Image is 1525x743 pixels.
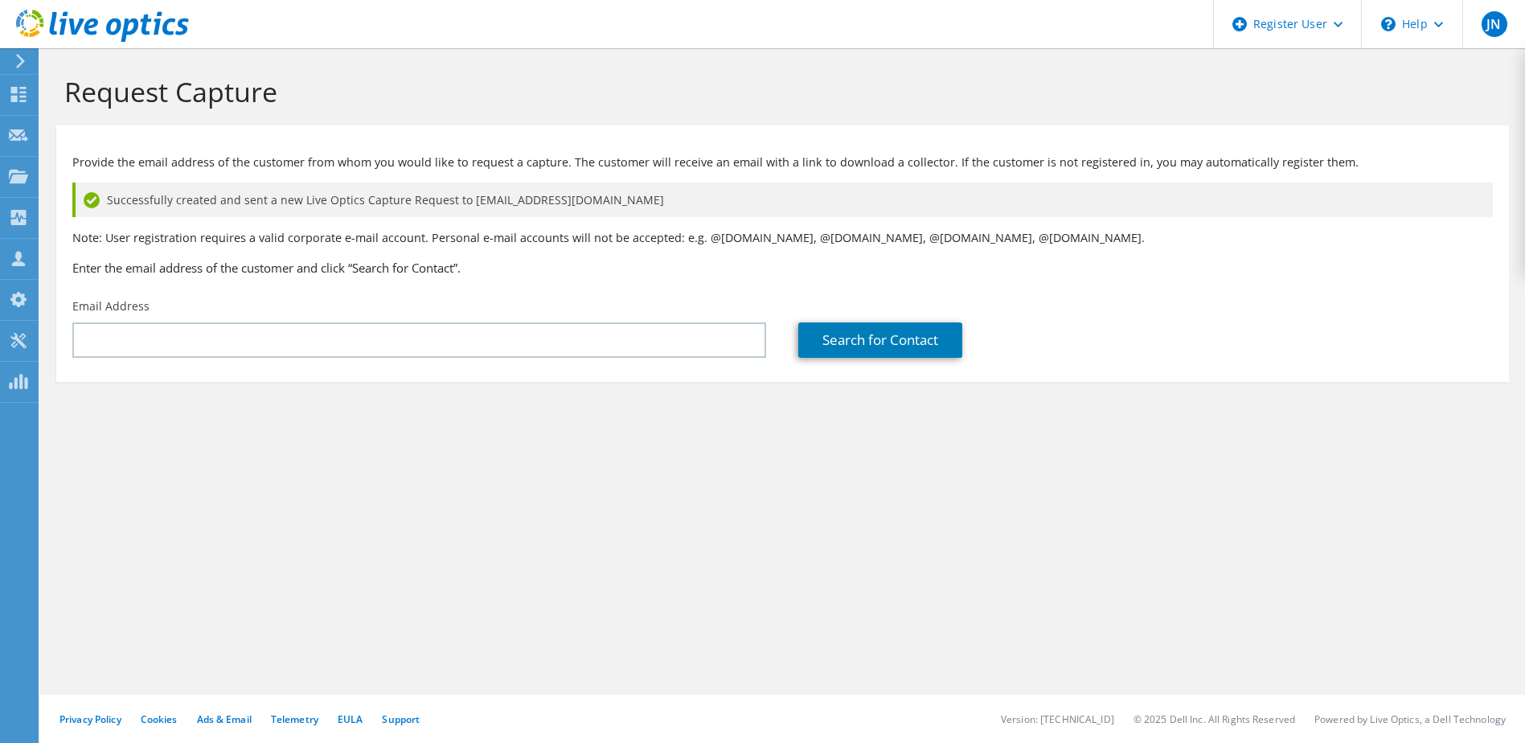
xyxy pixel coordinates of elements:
[72,154,1493,171] p: Provide the email address of the customer from whom you would like to request a capture. The cust...
[64,75,1493,109] h1: Request Capture
[1134,712,1295,726] li: © 2025 Dell Inc. All Rights Reserved
[1314,712,1506,726] li: Powered by Live Optics, a Dell Technology
[382,712,420,726] a: Support
[107,191,664,209] span: Successfully created and sent a new Live Optics Capture Request to [EMAIL_ADDRESS][DOMAIN_NAME]
[141,712,178,726] a: Cookies
[72,298,150,314] label: Email Address
[338,712,363,726] a: EULA
[72,259,1493,277] h3: Enter the email address of the customer and click “Search for Contact”.
[271,712,318,726] a: Telemetry
[72,229,1493,247] p: Note: User registration requires a valid corporate e-mail account. Personal e-mail accounts will ...
[1001,712,1114,726] li: Version: [TECHNICAL_ID]
[59,712,121,726] a: Privacy Policy
[197,712,252,726] a: Ads & Email
[798,322,962,358] a: Search for Contact
[1482,11,1507,37] span: JN
[1381,17,1396,31] svg: \n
